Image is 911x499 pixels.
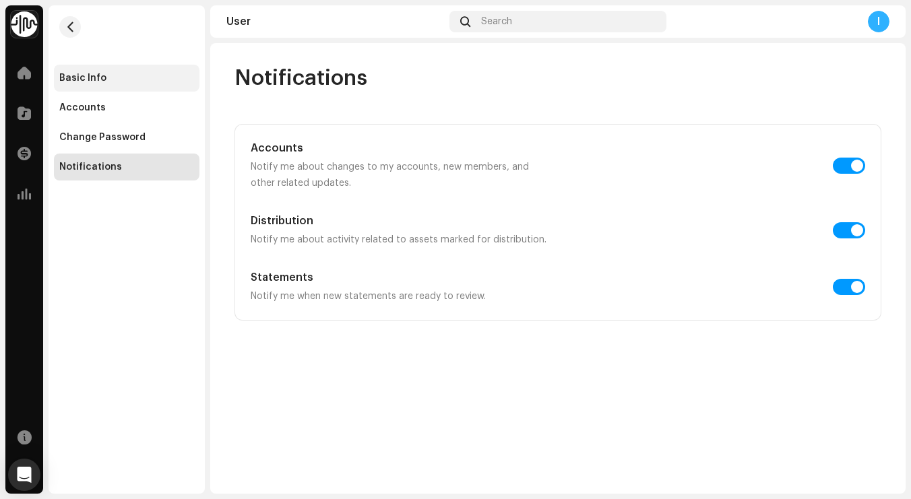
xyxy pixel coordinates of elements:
h5: Statements [251,269,553,286]
h5: Accounts [251,140,553,156]
div: User [226,16,444,27]
p: Notify me when new statements are ready to review. [251,288,553,304]
p: Notify me about changes to my accounts, new members, and other related updates. [251,159,553,191]
img: 0f74c21f-6d1c-4dbc-9196-dbddad53419e [11,11,38,38]
p: Notify me about activity related to assets marked for distribution. [251,232,553,248]
div: I [868,11,889,32]
re-m-nav-item: Basic Info [54,65,199,92]
div: Open Intercom Messenger [8,459,40,491]
re-m-nav-item: Notifications [54,154,199,180]
re-m-nav-item: Accounts [54,94,199,121]
span: Search [481,16,512,27]
div: Notifications [59,162,122,172]
h5: Distribution [251,213,553,229]
span: Notifications [234,65,367,92]
div: Change Password [59,132,146,143]
div: Basic Info [59,73,106,84]
re-m-nav-item: Change Password [54,124,199,151]
div: Accounts [59,102,106,113]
